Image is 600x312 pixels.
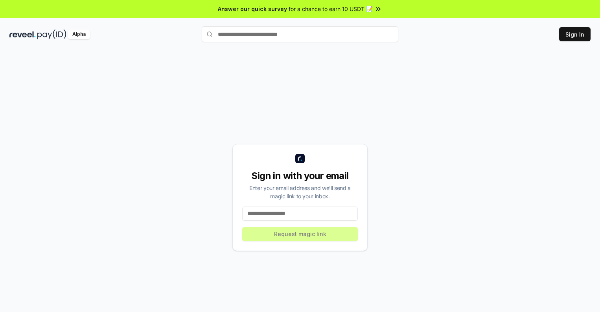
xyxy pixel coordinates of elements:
[218,5,287,13] span: Answer our quick survey
[242,184,358,200] div: Enter your email address and we’ll send a magic link to your inbox.
[242,170,358,182] div: Sign in with your email
[559,27,591,41] button: Sign In
[37,30,66,39] img: pay_id
[295,154,305,163] img: logo_small
[9,30,36,39] img: reveel_dark
[68,30,90,39] div: Alpha
[289,5,373,13] span: for a chance to earn 10 USDT 📝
